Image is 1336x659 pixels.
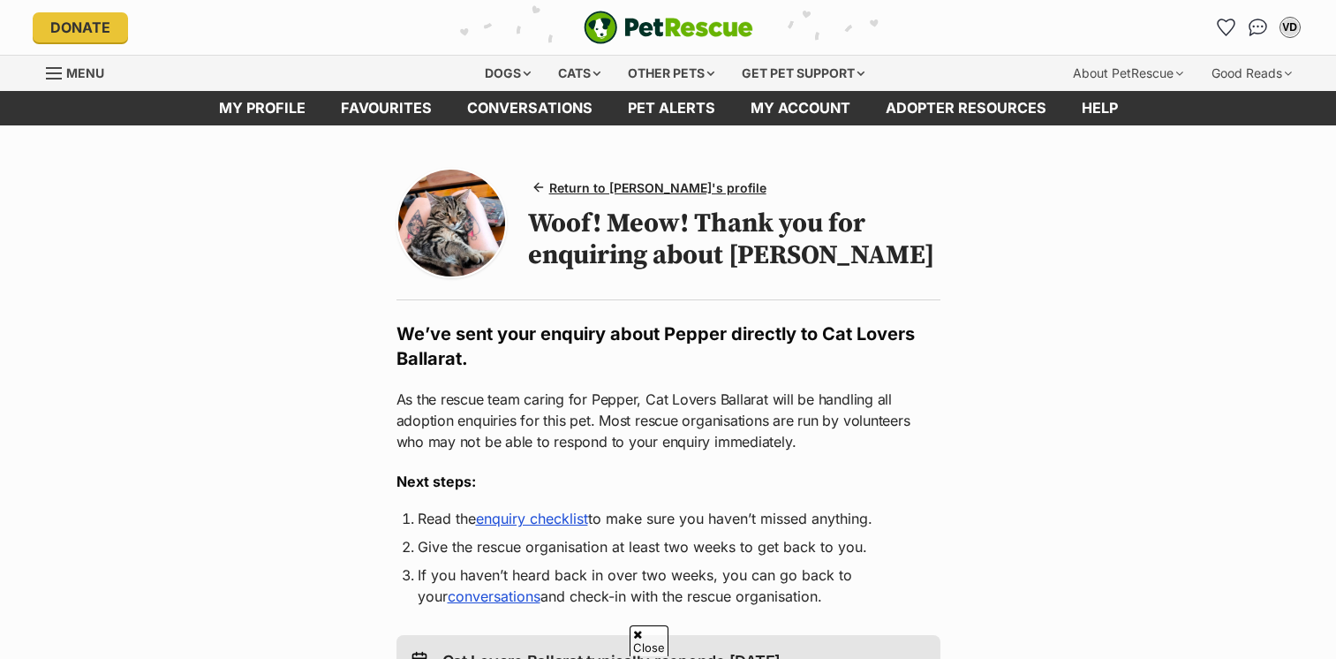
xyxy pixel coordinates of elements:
span: Close [630,625,668,656]
a: conversations [449,91,610,125]
li: If you haven’t heard back in over two weeks, you can go back to your and check-in with the rescue... [418,564,919,607]
h3: Next steps: [396,471,940,492]
div: About PetRescue [1060,56,1196,91]
a: Help [1064,91,1136,125]
a: Pet alerts [610,91,733,125]
a: PetRescue [584,11,753,44]
h2: We’ve sent your enquiry about Pepper directly to Cat Lovers Ballarat. [396,322,940,371]
img: logo-e224e6f780fb5917bec1dbf3a21bbac754714ae5b6737aabdf751b685950b380.svg [584,11,753,44]
h1: Woof! Meow! Thank you for enquiring about [PERSON_NAME] [528,208,940,271]
div: Dogs [472,56,543,91]
a: Menu [46,56,117,87]
a: Return to [PERSON_NAME]'s profile [528,175,774,201]
a: Favourites [1212,13,1241,42]
img: Photo of Pepper [398,170,505,276]
a: My account [733,91,868,125]
span: Menu [66,65,104,80]
ul: Account quick links [1212,13,1304,42]
div: Other pets [615,56,727,91]
p: As the rescue team caring for Pepper, Cat Lovers Ballarat will be handling all adoption enquiries... [396,389,940,452]
button: My account [1276,13,1304,42]
a: Adopter resources [868,91,1064,125]
span: Return to [PERSON_NAME]'s profile [549,178,766,197]
a: Conversations [1244,13,1272,42]
a: My profile [201,91,323,125]
div: Get pet support [729,56,877,91]
a: enquiry checklist [476,510,588,527]
li: Give the rescue organisation at least two weeks to get back to you. [418,536,919,557]
img: chat-41dd97257d64d25036548639549fe6c8038ab92f7586957e7f3b1b290dea8141.svg [1249,19,1267,36]
a: Donate [33,12,128,42]
a: Favourites [323,91,449,125]
div: VD [1281,19,1299,36]
div: Good Reads [1199,56,1304,91]
li: Read the to make sure you haven’t missed anything. [418,508,919,529]
div: Cats [546,56,613,91]
a: conversations [448,587,540,605]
